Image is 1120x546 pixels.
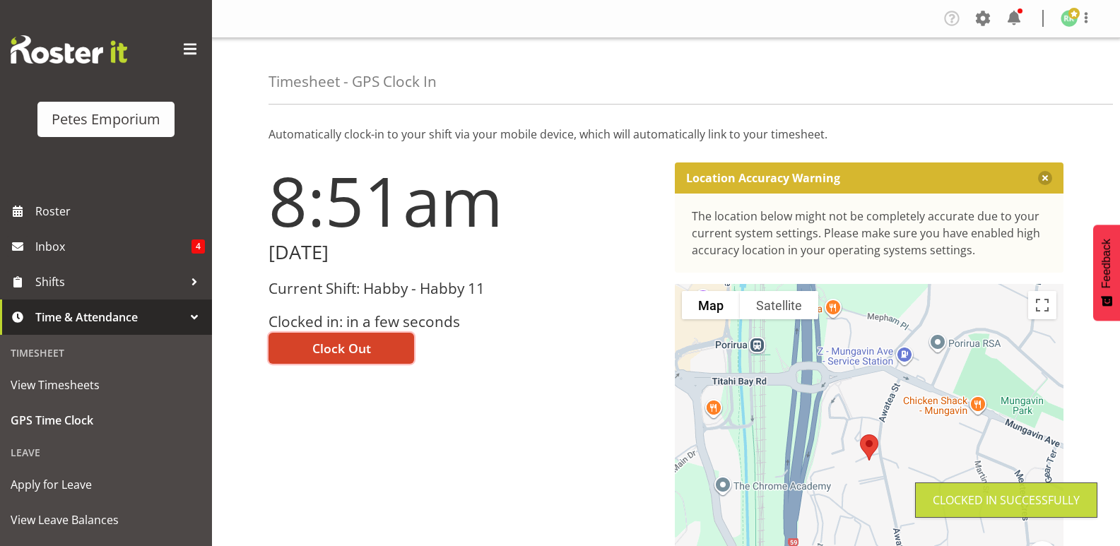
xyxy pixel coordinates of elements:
[1028,291,1056,319] button: Toggle fullscreen view
[269,314,658,330] h3: Clocked in: in a few seconds
[4,403,208,438] a: GPS Time Clock
[4,367,208,403] a: View Timesheets
[682,291,740,319] button: Show street map
[740,291,818,319] button: Show satellite imagery
[1100,239,1113,288] span: Feedback
[692,208,1047,259] div: The location below might not be completely accurate due to your current system settings. Please m...
[191,239,205,254] span: 4
[52,109,160,130] div: Petes Emporium
[4,438,208,467] div: Leave
[4,467,208,502] a: Apply for Leave
[686,171,840,185] p: Location Accuracy Warning
[269,242,658,263] h2: [DATE]
[269,126,1063,143] p: Automatically clock-in to your shift via your mobile device, which will automatically link to you...
[35,271,184,292] span: Shifts
[35,201,205,222] span: Roster
[4,338,208,367] div: Timesheet
[35,307,184,328] span: Time & Attendance
[4,502,208,538] a: View Leave Balances
[35,236,191,257] span: Inbox
[269,280,658,297] h3: Current Shift: Habby - Habby 11
[933,492,1080,509] div: Clocked in Successfully
[11,474,201,495] span: Apply for Leave
[1038,171,1052,185] button: Close message
[11,509,201,530] span: View Leave Balances
[269,162,658,239] h1: 8:51am
[269,333,414,364] button: Clock Out
[11,35,127,64] img: Rosterit website logo
[1093,225,1120,321] button: Feedback - Show survey
[1061,10,1078,27] img: ruth-robertson-taylor722.jpg
[11,410,201,431] span: GPS Time Clock
[269,73,437,90] h4: Timesheet - GPS Clock In
[11,374,201,396] span: View Timesheets
[312,339,371,357] span: Clock Out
